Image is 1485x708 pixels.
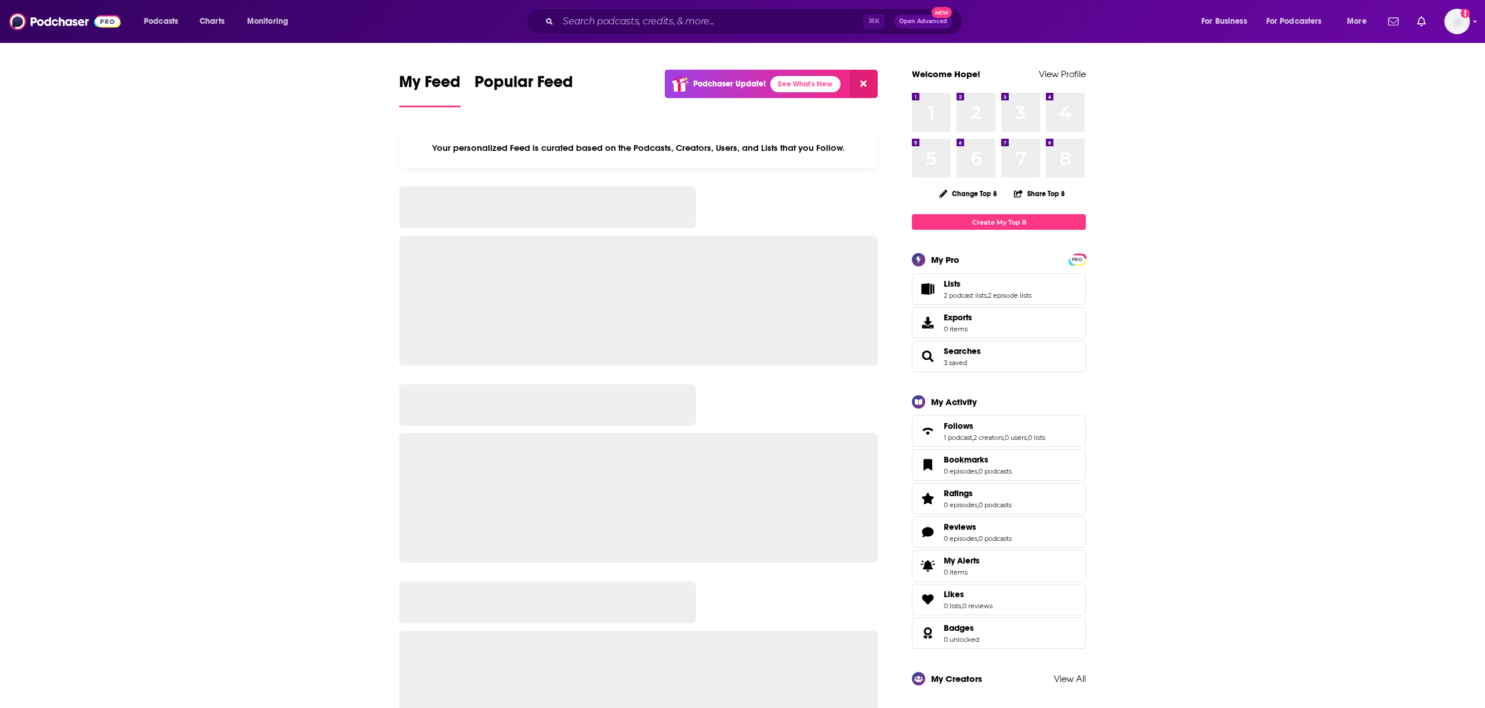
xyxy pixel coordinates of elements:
[972,434,973,442] span: ,
[916,348,939,364] a: Searches
[912,273,1086,305] span: Lists
[944,635,979,644] a: 0 unlocked
[944,454,1012,465] a: Bookmarks
[944,522,1012,532] a: Reviews
[944,623,979,633] a: Badges
[192,12,231,31] a: Charts
[912,341,1086,372] span: Searches
[979,534,1012,543] a: 0 podcasts
[979,501,1012,509] a: 0 podcasts
[961,602,962,610] span: ,
[912,584,1086,615] span: Likes
[1004,434,1005,442] span: ,
[912,307,1086,338] a: Exports
[1028,434,1045,442] a: 0 lists
[1444,9,1470,34] img: User Profile
[944,522,976,532] span: Reviews
[912,516,1086,548] span: Reviews
[770,76,841,92] a: See What's New
[1201,13,1247,30] span: For Business
[863,14,885,29] span: ⌘ K
[979,467,1012,475] a: 0 podcasts
[931,254,959,265] div: My Pro
[916,315,939,331] span: Exports
[944,421,973,431] span: Follows
[977,467,979,475] span: ,
[247,13,288,30] span: Monitoring
[944,555,980,566] span: My Alerts
[9,10,121,32] img: Podchaser - Follow, Share and Rate Podcasts
[1266,13,1322,30] span: For Podcasters
[1259,12,1339,31] button: open menu
[962,602,993,610] a: 0 reviews
[944,279,961,289] span: Lists
[1339,12,1381,31] button: open menu
[144,13,178,30] span: Podcasts
[916,591,939,608] a: Likes
[944,434,972,442] a: 1 podcast
[944,312,972,323] span: Exports
[200,13,224,30] span: Charts
[916,524,939,540] a: Reviews
[1013,182,1066,205] button: Share Top 8
[399,72,461,107] a: My Feed
[1070,255,1084,264] span: PRO
[693,79,766,89] p: Podchaser Update!
[987,291,988,299] span: ,
[912,214,1086,230] a: Create My Top 8
[1412,12,1430,31] a: Show notifications dropdown
[1193,12,1262,31] button: open menu
[916,558,939,574] span: My Alerts
[1027,434,1028,442] span: ,
[475,72,573,99] span: Popular Feed
[912,483,1086,514] span: Ratings
[899,19,947,24] span: Open Advanced
[973,434,1004,442] a: 2 creators
[944,488,973,499] span: Ratings
[1444,9,1470,34] button: Show profile menu
[944,279,1031,289] a: Lists
[944,501,977,509] a: 0 episodes
[944,421,1045,431] a: Follows
[916,490,939,507] a: Ratings
[916,457,939,473] a: Bookmarks
[944,454,988,465] span: Bookmarks
[944,602,961,610] a: 0 lists
[916,423,939,439] a: Follows
[912,416,1086,447] span: Follows
[894,15,952,28] button: Open AdvancedNew
[1039,68,1086,80] a: View Profile
[944,346,981,356] a: Searches
[1054,673,1086,684] a: View All
[136,12,193,31] button: open menu
[912,550,1086,581] a: My Alerts
[239,12,303,31] button: open menu
[1383,12,1403,31] a: Show notifications dropdown
[1070,255,1084,263] a: PRO
[932,186,1004,201] button: Change Top 8
[944,534,977,543] a: 0 episodes
[944,467,977,475] a: 0 episodes
[944,488,1012,499] a: Ratings
[912,449,1086,481] span: Bookmarks
[916,625,939,641] a: Badges
[944,589,964,599] span: Likes
[944,589,993,599] a: Likes
[537,8,973,35] div: Search podcasts, credits, & more...
[944,325,972,333] span: 0 items
[931,396,977,407] div: My Activity
[1347,13,1367,30] span: More
[399,72,461,99] span: My Feed
[977,501,979,509] span: ,
[988,291,1031,299] a: 2 episode lists
[932,7,952,18] span: New
[399,128,878,168] div: Your personalized Feed is curated based on the Podcasts, Creators, Users, and Lists that you Follow.
[944,568,980,576] span: 0 items
[944,291,987,299] a: 2 podcast lists
[912,68,980,80] a: Welcome Hope!
[1444,9,1470,34] span: Logged in as hopeksander1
